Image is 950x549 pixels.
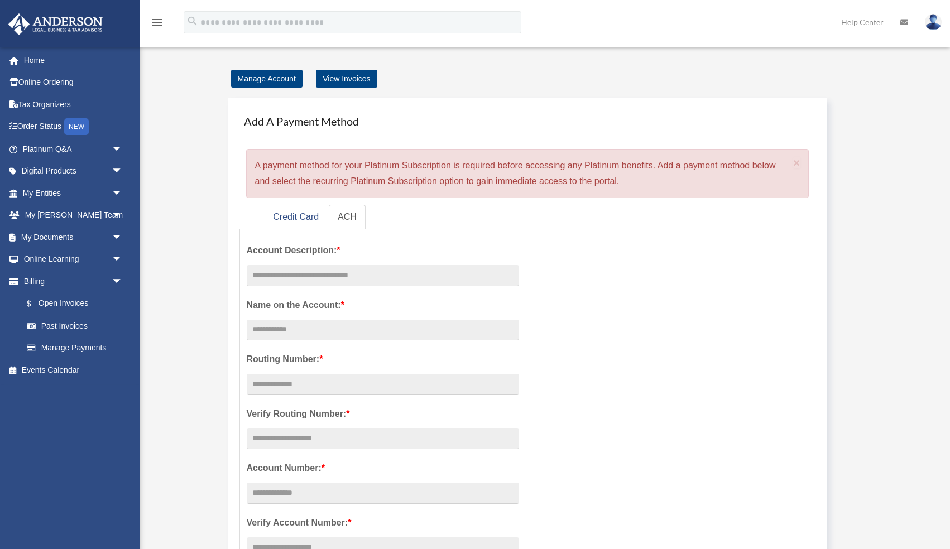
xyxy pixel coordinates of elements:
[8,138,140,160] a: Platinum Q&Aarrow_drop_down
[239,109,816,133] h4: Add A Payment Method
[112,160,134,183] span: arrow_drop_down
[247,297,519,313] label: Name on the Account:
[112,270,134,293] span: arrow_drop_down
[247,515,519,531] label: Verify Account Number:
[247,351,519,367] label: Routing Number:
[8,160,140,182] a: Digital Productsarrow_drop_down
[316,70,377,88] a: View Invoices
[8,270,140,292] a: Billingarrow_drop_down
[16,337,134,359] a: Manage Payments
[112,138,134,161] span: arrow_drop_down
[329,205,366,230] a: ACH
[151,20,164,29] a: menu
[231,70,303,88] a: Manage Account
[112,226,134,249] span: arrow_drop_down
[8,359,140,381] a: Events Calendar
[264,205,328,230] a: Credit Card
[8,204,140,227] a: My [PERSON_NAME] Teamarrow_drop_down
[5,13,106,35] img: Anderson Advisors Platinum Portal
[793,157,800,168] button: Close
[8,71,140,94] a: Online Ordering
[112,248,134,271] span: arrow_drop_down
[186,15,199,27] i: search
[151,16,164,29] i: menu
[64,118,89,135] div: NEW
[16,292,140,315] a: $Open Invoices
[33,297,39,311] span: $
[247,243,519,258] label: Account Description:
[8,93,140,115] a: Tax Organizers
[112,204,134,227] span: arrow_drop_down
[925,14,942,30] img: User Pic
[16,315,140,337] a: Past Invoices
[793,156,800,169] span: ×
[8,182,140,204] a: My Entitiesarrow_drop_down
[8,115,140,138] a: Order StatusNEW
[8,226,140,248] a: My Documentsarrow_drop_down
[8,49,140,71] a: Home
[112,182,134,205] span: arrow_drop_down
[247,460,519,476] label: Account Number:
[8,248,140,271] a: Online Learningarrow_drop_down
[247,406,519,422] label: Verify Routing Number:
[246,149,809,198] div: A payment method for your Platinum Subscription is required before accessing any Platinum benefit...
